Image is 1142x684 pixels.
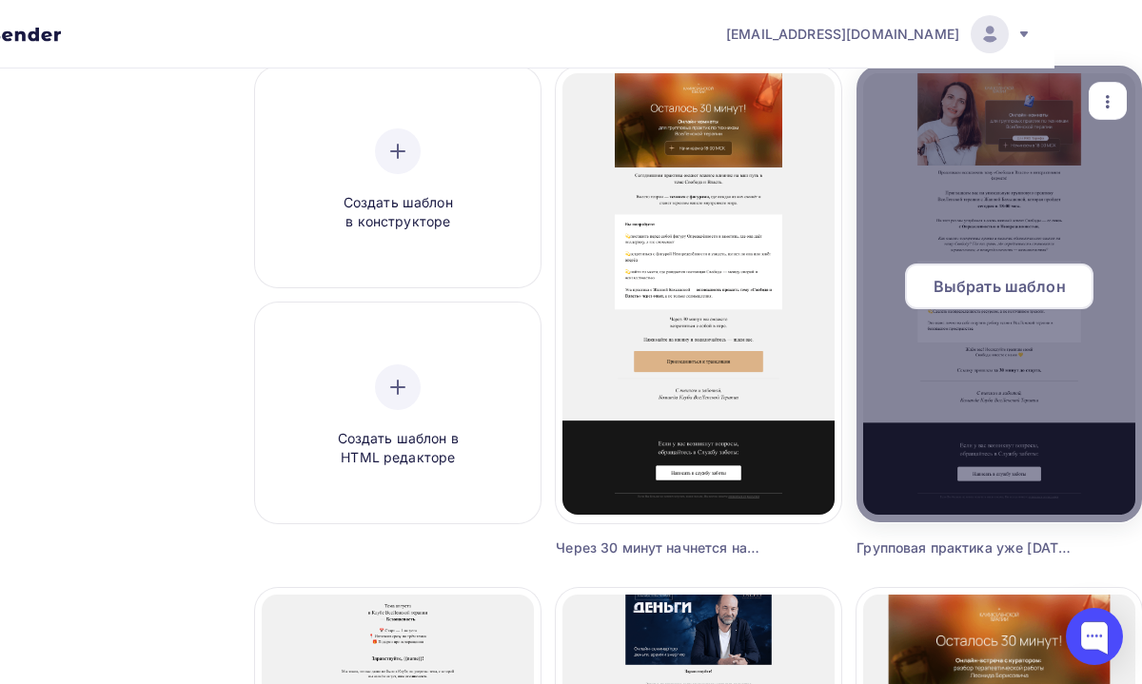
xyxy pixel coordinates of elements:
a: [EMAIL_ADDRESS][DOMAIN_NAME] [726,15,1032,53]
div: Групповая практика уже [DATE]! [856,538,1071,557]
div: Через 30 минут начнется наша встреча! [556,538,770,557]
span: Создать шаблон в HTML редакторе [307,429,488,468]
span: Создать шаблон в конструкторе [307,193,488,232]
span: [EMAIL_ADDRESS][DOMAIN_NAME] [726,25,959,44]
span: Выбрать шаблон [934,275,1066,298]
